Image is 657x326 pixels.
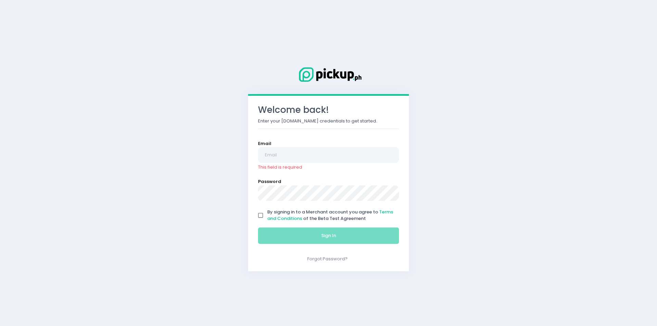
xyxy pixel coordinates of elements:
a: Forgot Password? [307,256,348,262]
div: This field is required [258,164,399,171]
span: By signing in to a Merchant account you agree to of the Beta Test Agreement [267,209,393,222]
span: Sign In [321,232,336,239]
label: Password [258,178,281,185]
img: Logo [294,66,363,83]
h3: Welcome back! [258,105,399,115]
input: Email [258,147,399,163]
label: Email [258,140,271,147]
button: Sign In [258,227,399,244]
p: Enter your [DOMAIN_NAME] credentials to get started. [258,118,399,125]
a: Terms and Conditions [267,209,393,222]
